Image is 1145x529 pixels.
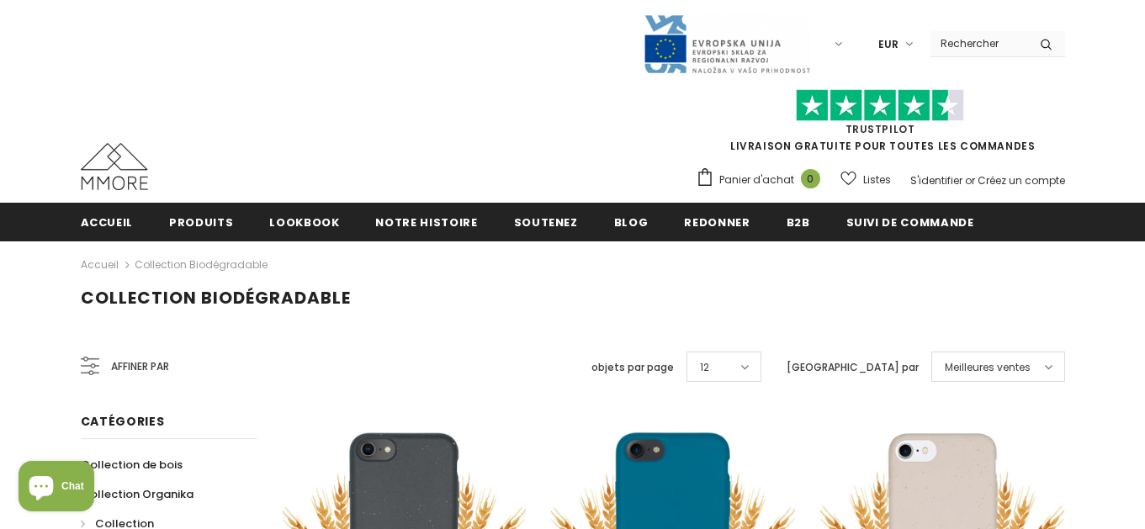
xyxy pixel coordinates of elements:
a: Lookbook [269,203,339,241]
span: Listes [863,172,891,188]
input: Search Site [930,31,1027,56]
label: [GEOGRAPHIC_DATA] par [787,359,919,376]
img: Javni Razpis [643,13,811,75]
a: soutenez [514,203,578,241]
span: 12 [700,359,709,376]
span: soutenez [514,214,578,230]
a: Redonner [684,203,750,241]
span: or [965,173,975,188]
a: Collection Organika [81,479,193,509]
a: S'identifier [910,173,962,188]
a: TrustPilot [845,122,915,136]
span: Catégories [81,413,165,430]
a: B2B [787,203,810,241]
a: Javni Razpis [643,36,811,50]
a: Accueil [81,203,134,241]
span: Collection Organika [81,486,193,502]
span: EUR [878,36,899,53]
img: Faites confiance aux étoiles pilotes [796,89,964,122]
label: objets par page [591,359,674,376]
img: Cas MMORE [81,143,148,190]
a: Listes [840,165,891,194]
span: Notre histoire [375,214,477,230]
a: Notre histoire [375,203,477,241]
a: Produits [169,203,233,241]
span: Accueil [81,214,134,230]
span: Collection de bois [81,457,183,473]
a: Collection biodégradable [135,257,268,272]
span: Panier d'achat [719,172,794,188]
span: Meilleures ventes [945,359,1031,376]
inbox-online-store-chat: Shopify online store chat [13,461,99,516]
a: Panier d'achat 0 [696,167,829,193]
span: B2B [787,214,810,230]
span: LIVRAISON GRATUITE POUR TOUTES LES COMMANDES [696,97,1065,153]
span: 0 [801,169,820,188]
a: Suivi de commande [846,203,974,241]
span: Collection biodégradable [81,286,351,309]
span: Affiner par [111,357,169,376]
span: Produits [169,214,233,230]
span: Blog [614,214,649,230]
span: Suivi de commande [846,214,974,230]
a: Créez un compte [978,173,1065,188]
span: Redonner [684,214,750,230]
a: Blog [614,203,649,241]
span: Lookbook [269,214,339,230]
a: Collection de bois [81,450,183,479]
a: Accueil [81,255,119,275]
